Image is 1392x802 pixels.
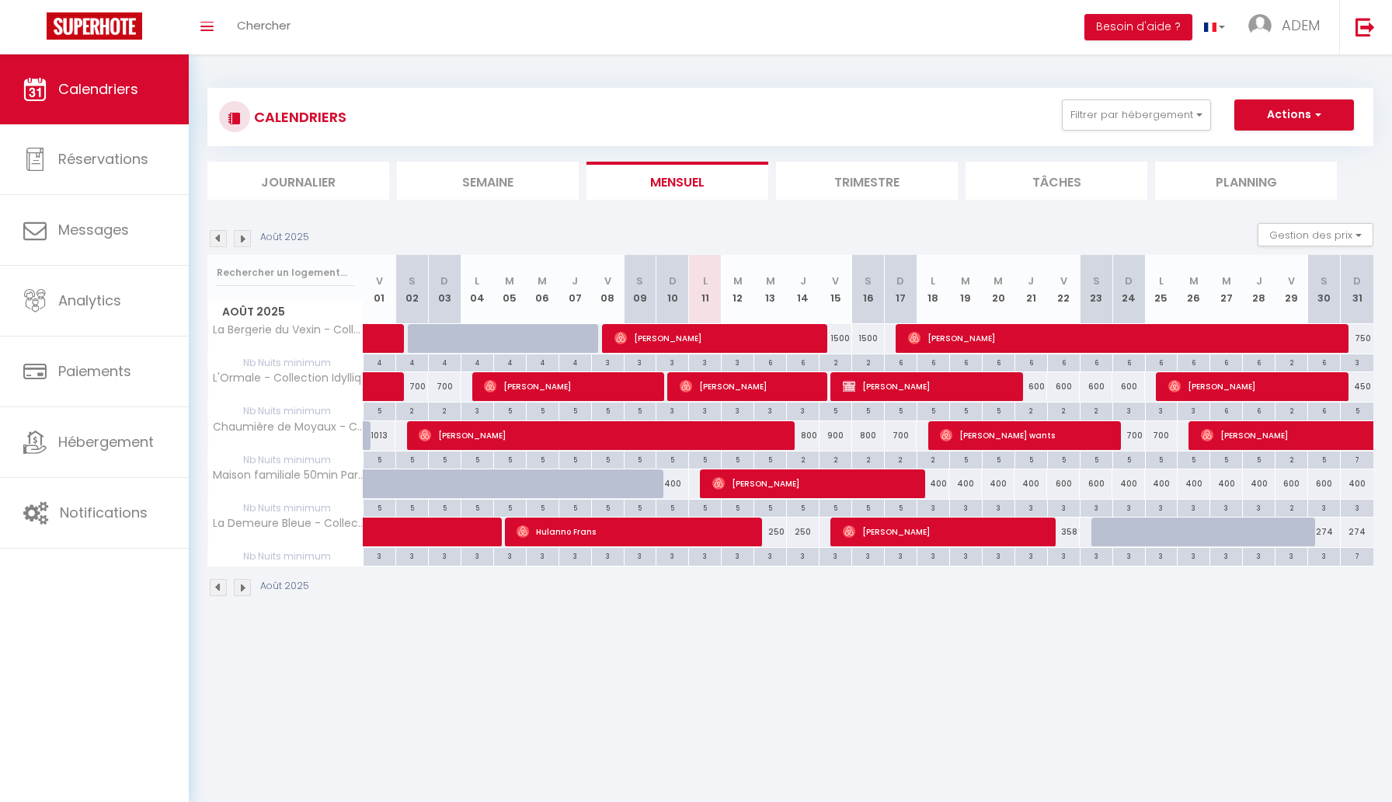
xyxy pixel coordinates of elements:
div: 5 [656,452,688,466]
li: Mensuel [586,162,768,200]
div: 2 [1275,500,1307,514]
div: 5 [1308,452,1340,466]
th: 29 [1275,255,1308,324]
div: 7 [1341,452,1373,466]
div: 5 [1341,403,1373,417]
div: 750 [1341,324,1373,353]
span: [PERSON_NAME] [843,371,1017,401]
div: 3 [1210,500,1242,514]
div: 3 [950,548,982,563]
abbr: D [669,274,677,288]
abbr: J [1028,274,1034,288]
th: 07 [559,255,591,324]
abbr: V [1288,274,1295,288]
div: 3 [364,548,395,563]
span: Maison familiale 50min Paris - Collection Idylliq [211,469,366,481]
h3: CALENDRIERS [250,99,346,134]
div: 5 [983,452,1014,466]
div: 600 [1275,469,1308,498]
th: 08 [591,255,624,324]
div: 3 [787,403,819,417]
span: Nb Nuits minimum [208,452,363,469]
div: 400 [1014,469,1047,498]
div: 6 [1081,354,1112,369]
div: 1500 [820,324,852,353]
div: 3 [1113,500,1145,514]
abbr: J [800,274,806,288]
abbr: M [733,274,743,288]
div: 3 [1178,548,1209,563]
div: 6 [1210,354,1242,369]
abbr: M [1189,274,1199,288]
div: 5 [1210,452,1242,466]
div: 3 [917,500,949,514]
div: 400 [1178,469,1210,498]
div: 6 [983,354,1014,369]
abbr: S [865,274,872,288]
th: 18 [917,255,949,324]
abbr: M [961,274,970,288]
div: 400 [1243,469,1275,498]
span: [PERSON_NAME] wants [940,420,1114,450]
div: 450 [1341,372,1373,401]
div: 5 [917,403,949,417]
abbr: L [931,274,935,288]
div: 6 [1178,354,1209,369]
div: 3 [722,403,753,417]
div: 6 [1015,354,1047,369]
span: Nb Nuits minimum [208,548,363,565]
div: 5 [754,452,786,466]
abbr: M [538,274,547,288]
span: [PERSON_NAME] [680,371,821,401]
div: 6 [1048,354,1080,369]
li: Planning [1155,162,1337,200]
button: Besoin d'aide ? [1084,14,1192,40]
div: 600 [1112,372,1145,401]
div: 274 [1341,518,1373,546]
div: 5 [494,403,526,417]
div: 5 [494,452,526,466]
th: 05 [493,255,526,324]
div: 3 [754,403,786,417]
span: Hulanno Frans [517,517,756,546]
th: 31 [1341,255,1373,324]
div: 5 [950,403,982,417]
div: 400 [949,469,982,498]
div: 5 [429,452,461,466]
div: 3 [656,548,688,563]
th: 14 [787,255,820,324]
div: 600 [1308,469,1341,498]
div: 3 [722,548,753,563]
div: 2 [820,354,851,369]
div: 5 [364,500,395,514]
div: 5 [1146,452,1178,466]
div: 5 [364,403,395,417]
abbr: S [409,274,416,288]
div: 2 [787,452,819,466]
div: 3 [625,354,656,369]
div: 5 [1015,452,1047,466]
div: 3 [983,548,1014,563]
button: Filtrer par hébergement [1062,99,1211,131]
div: 3 [429,548,461,563]
span: Chercher [237,17,291,33]
div: 2 [396,403,428,417]
div: 3 [722,354,753,369]
div: 6 [1243,354,1275,369]
div: 3 [983,500,1014,514]
div: 5 [1178,452,1209,466]
div: 5 [656,500,688,514]
th: 12 [722,255,754,324]
div: 4 [527,354,559,369]
div: 3 [1308,500,1340,514]
div: 5 [852,500,884,514]
div: 1500 [852,324,885,353]
div: 3 [1178,403,1209,417]
div: 5 [689,452,721,466]
div: 400 [982,469,1014,498]
div: 2 [1275,403,1307,417]
th: 24 [1112,255,1145,324]
div: 3 [1015,500,1047,514]
abbr: M [505,274,514,288]
th: 10 [656,255,689,324]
